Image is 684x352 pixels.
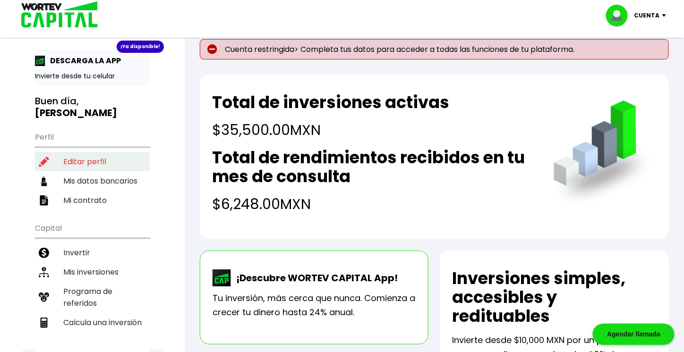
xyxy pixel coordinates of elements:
div: ¡Ya disponible! [117,41,164,53]
p: ¡Descubre WORTEV CAPITAL App! [231,271,398,285]
a: Editar perfil [35,152,150,171]
ul: Perfil [35,126,150,210]
div: Agendar llamada [593,324,675,345]
h2: Total de inversiones activas [212,93,449,112]
h4: $6,248.00 MXN [212,193,535,215]
h2: Total de rendimientos recibidos en tu mes de consulta [212,148,535,186]
h3: Buen día, [35,95,150,119]
img: recomiendanos-icon.9b8e9327.svg [39,292,49,302]
a: Mis inversiones [35,262,150,282]
img: calculadora-icon.17d418c4.svg [39,318,49,328]
img: inversiones-icon.6695dc30.svg [39,267,49,277]
p: Tu inversión, más cerca que nunca. Comienza a crecer tu dinero hasta 24% anual. [213,291,416,319]
img: invertir-icon.b3b967d7.svg [39,248,49,258]
p: Cuenta [634,8,660,23]
img: icon-down [660,14,673,17]
img: grafica.516fef24.png [549,101,657,208]
img: profile-image [606,5,634,26]
img: error-circle.027baa21.svg [207,44,217,54]
img: contrato-icon.f2db500c.svg [39,195,49,206]
a: Invertir [35,243,150,262]
p: Cuenta restringida> Completa tus datos para acceder a todas las funciones de tu plataforma. [200,39,669,59]
img: wortev-capital-app-icon [213,269,231,286]
img: app-icon [35,56,45,66]
h4: $35,500.00 MXN [212,119,449,141]
img: editar-icon.952d3147.svg [39,157,49,167]
a: Calcula una inversión [35,313,150,332]
img: datos-icon.10cf9172.svg [39,176,49,186]
a: Mi contrato [35,191,150,210]
b: [PERSON_NAME] [35,106,117,119]
h2: Inversiones simples, accesibles y redituables [452,269,657,326]
a: Mis datos bancarios [35,171,150,191]
p: Invierte desde tu celular [35,71,150,81]
p: DESCARGA LA APP [45,55,121,67]
a: Programa de referidos [35,282,150,313]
